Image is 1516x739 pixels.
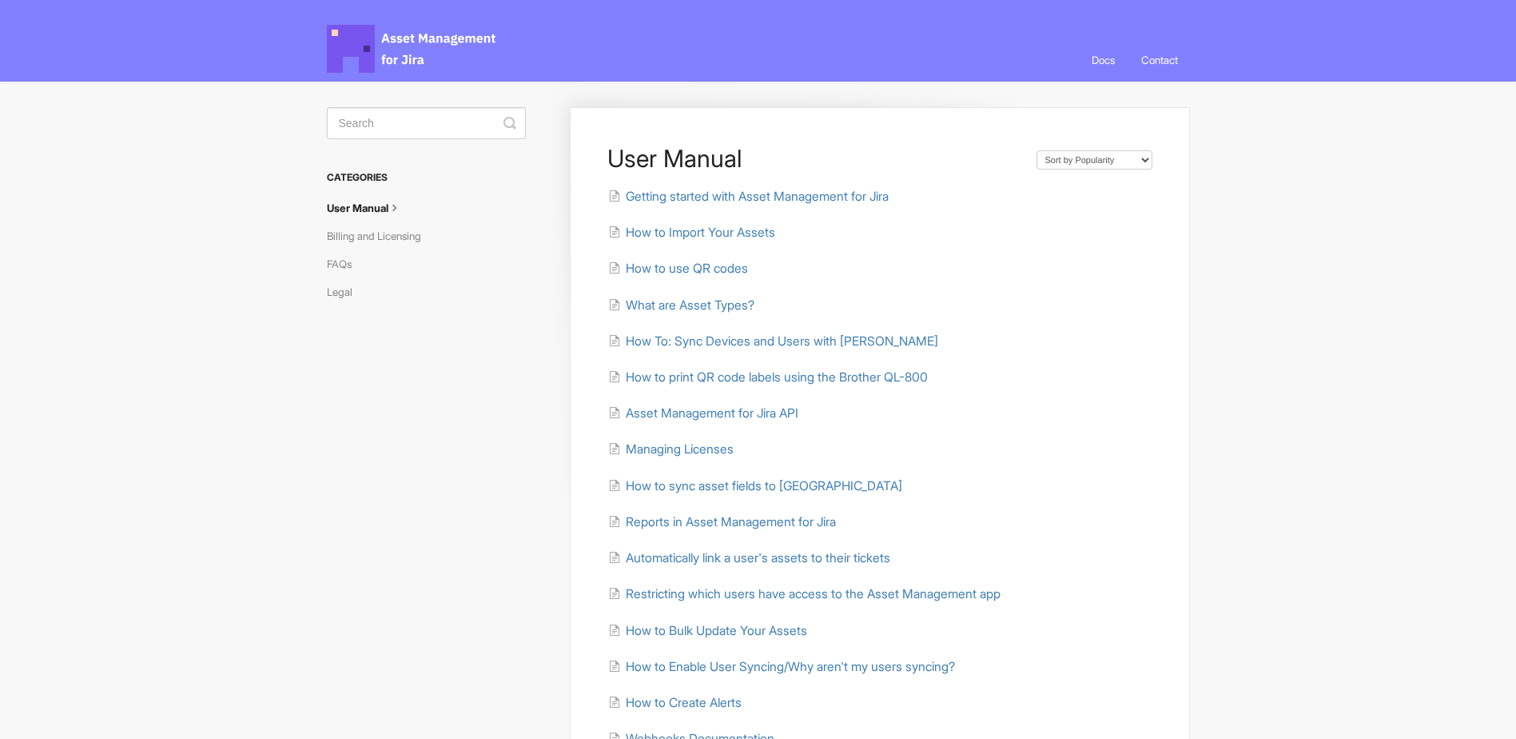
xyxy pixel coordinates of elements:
span: How to Bulk Update Your Assets [626,623,807,638]
a: How to Enable User Syncing/Why aren't my users syncing? [608,659,955,674]
span: How to use QR codes [626,261,748,276]
a: How To: Sync Devices and Users with [PERSON_NAME] [608,334,938,349]
a: Docs [1080,38,1127,82]
h1: User Manual [607,144,1020,173]
span: How To: Sync Devices and Users with [PERSON_NAME] [626,334,938,349]
a: How to sync asset fields to [GEOGRAPHIC_DATA] [608,478,902,493]
a: FAQs [327,251,364,277]
a: Billing and Licensing [327,223,433,249]
a: Automatically link a user's assets to their tickets [608,550,890,565]
a: Reports in Asset Management for Jira [608,514,836,529]
h3: Categories [327,163,526,192]
span: Getting started with Asset Management for Jira [626,189,889,204]
a: Restricting which users have access to the Asset Management app [608,586,1001,601]
span: Restricting which users have access to the Asset Management app [626,586,1001,601]
a: Getting started with Asset Management for Jira [608,189,889,204]
a: How to Create Alerts [608,695,742,710]
span: What are Asset Types? [626,298,754,313]
a: Contact [1129,38,1190,82]
span: How to sync asset fields to [GEOGRAPHIC_DATA] [626,478,902,493]
input: Search [327,107,526,139]
select: Page reloads on selection [1037,150,1152,170]
a: How to Bulk Update Your Assets [608,623,807,638]
a: How to Import Your Assets [608,225,775,240]
a: User Manual [327,195,415,221]
span: Asset Management for Jira API [626,405,798,421]
a: Legal [327,279,364,305]
span: How to Import Your Assets [626,225,775,240]
span: How to Enable User Syncing/Why aren't my users syncing? [626,659,955,674]
a: How to use QR codes [608,261,748,276]
a: Managing Licenses [608,441,734,457]
a: Asset Management for Jira API [608,405,798,421]
span: Automatically link a user's assets to their tickets [626,550,890,565]
span: Managing Licenses [626,441,734,457]
span: How to Create Alerts [626,695,742,710]
a: What are Asset Types? [608,298,754,313]
span: How to print QR code labels using the Brother QL-800 [626,369,928,385]
span: Reports in Asset Management for Jira [626,514,836,529]
a: How to print QR code labels using the Brother QL-800 [608,369,928,385]
span: Asset Management for Jira Docs [327,25,498,73]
